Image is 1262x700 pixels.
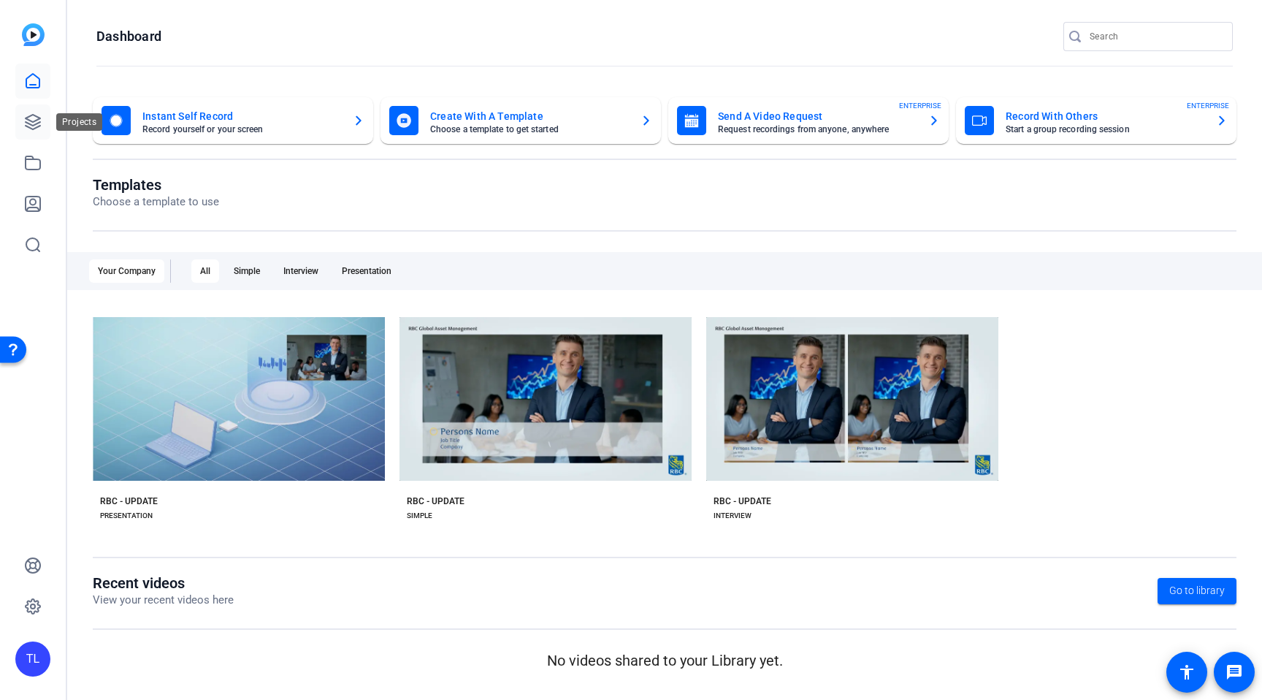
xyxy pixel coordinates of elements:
[430,125,629,134] mat-card-subtitle: Choose a template to get started
[93,592,234,609] p: View your recent videos here
[1090,28,1221,45] input: Search
[225,259,269,283] div: Simple
[1178,663,1196,681] mat-icon: accessibility
[1006,107,1204,125] mat-card-title: Record With Others
[142,107,341,125] mat-card-title: Instant Self Record
[93,97,373,144] button: Instant Self RecordRecord yourself or your screen
[714,510,752,522] div: INTERVIEW
[430,107,629,125] mat-card-title: Create With A Template
[142,125,341,134] mat-card-subtitle: Record yourself or your screen
[718,125,917,134] mat-card-subtitle: Request recordings from anyone, anywhere
[93,650,1236,672] p: No videos shared to your Library yet.
[191,259,219,283] div: All
[93,194,219,210] p: Choose a template to use
[93,176,219,194] h1: Templates
[93,574,234,592] h1: Recent videos
[333,259,400,283] div: Presentation
[100,510,153,522] div: PRESENTATION
[1169,583,1225,598] span: Go to library
[714,495,771,507] div: RBC - UPDATE
[899,100,941,111] span: ENTERPRISE
[22,23,45,46] img: blue-gradient.svg
[1006,125,1204,134] mat-card-subtitle: Start a group recording session
[1225,663,1243,681] mat-icon: message
[96,28,161,45] h1: Dashboard
[668,97,949,144] button: Send A Video RequestRequest recordings from anyone, anywhereENTERPRISE
[407,510,432,522] div: SIMPLE
[275,259,327,283] div: Interview
[718,107,917,125] mat-card-title: Send A Video Request
[1187,100,1229,111] span: ENTERPRISE
[15,642,50,677] div: TL
[1158,578,1236,604] a: Go to library
[89,259,164,283] div: Your Company
[956,97,1236,144] button: Record With OthersStart a group recording sessionENTERPRISE
[56,113,102,131] div: Projects
[407,495,464,507] div: RBC - UPDATE
[100,495,158,507] div: RBC - UPDATE
[380,97,661,144] button: Create With A TemplateChoose a template to get started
